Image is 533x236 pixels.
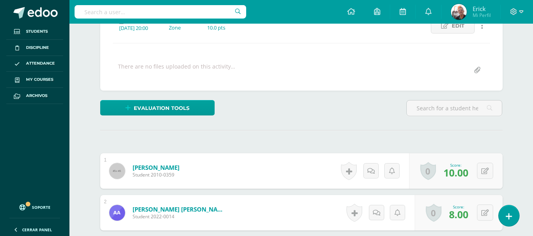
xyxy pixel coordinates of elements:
[26,60,55,67] span: Attendance
[109,163,125,179] img: 45x45
[6,72,63,88] a: My courses
[134,101,189,115] span: Evaluation tools
[32,204,50,210] span: Soporte
[473,5,491,13] span: Erick
[133,213,227,220] span: Student 2022-0014
[443,166,468,179] span: 10.00
[75,5,246,19] input: Search a user…
[449,204,468,210] div: Score:
[6,40,63,56] a: Discipline
[426,204,441,222] a: 0
[133,205,227,213] a: [PERSON_NAME] [PERSON_NAME]
[22,227,52,232] span: Cerrar panel
[6,56,63,72] a: Attendance
[133,164,180,171] a: [PERSON_NAME]
[9,197,60,216] a: Soporte
[473,12,491,19] span: Mi Perfil
[420,162,436,180] a: 0
[119,24,156,32] div: [DATE] 20:00
[26,28,48,35] span: Students
[109,205,125,221] img: 83f41ff7a4367ca8daa93f9587ee4aba.png
[451,4,467,20] img: 55017845fec2dd1e23d86bbbd8458b68.png
[207,24,227,31] div: 10.0 pts
[118,63,235,78] div: There are no files uploaded on this activity…
[443,162,468,168] div: Score:
[100,100,215,115] a: Evaluation tools
[26,93,47,99] span: Archivos
[452,19,464,33] span: Edit
[6,88,63,104] a: Archivos
[6,24,63,40] a: Students
[26,45,49,51] span: Discipline
[169,24,194,31] div: Zone
[449,208,468,221] span: 8.00
[407,100,502,116] input: Search for a student here…
[26,76,53,83] span: My courses
[133,171,180,178] span: Student 2010-0359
